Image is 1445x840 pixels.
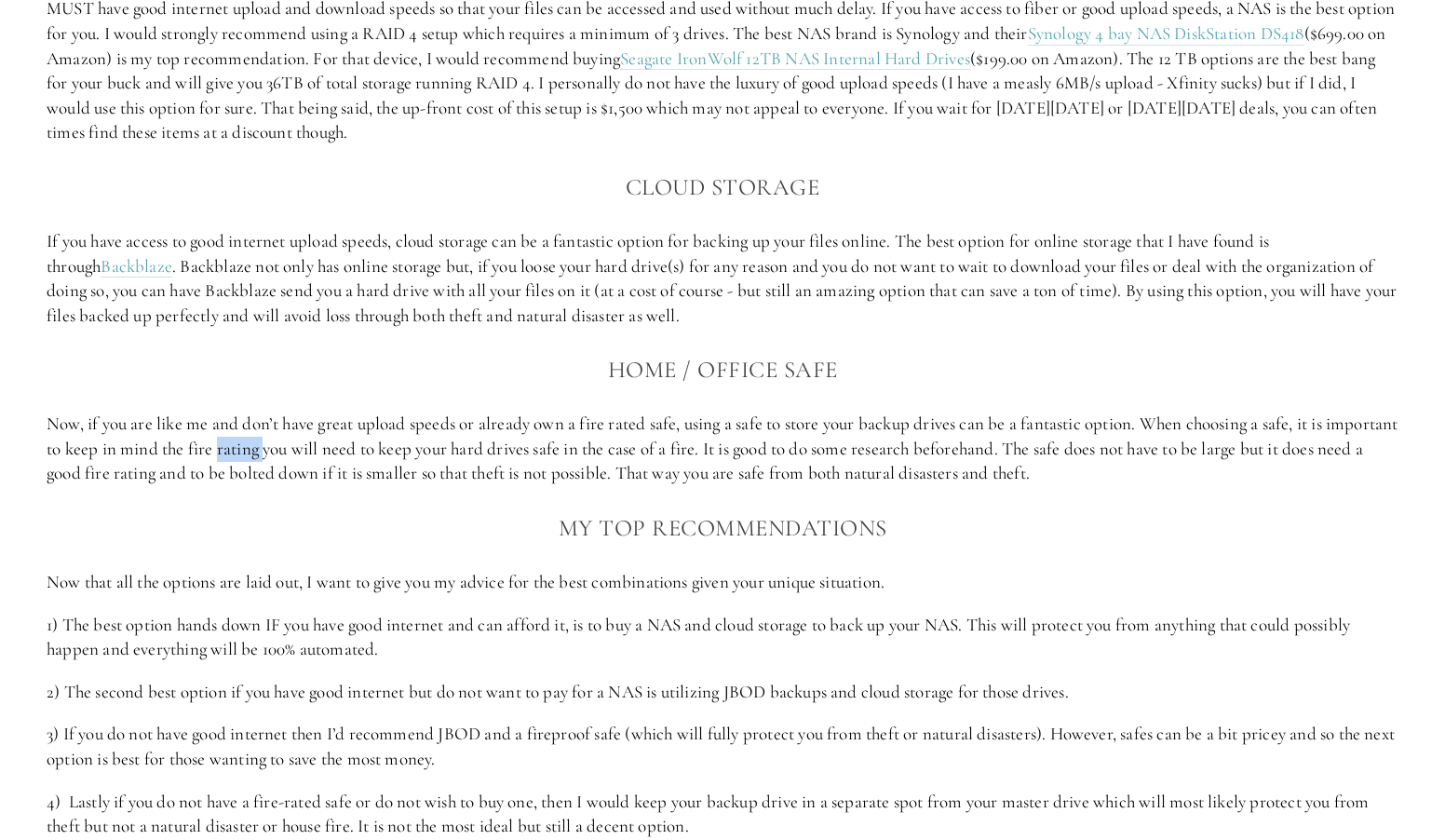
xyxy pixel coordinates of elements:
p: If you have access to good internet upload speeds, cloud storage can be a fantastic option for ba... [47,229,1398,328]
h3: Cloud Storage [47,169,1398,206]
a: Backblaze [101,255,172,278]
p: Now that all the options are laid out, I want to give you my advice for the best combinations giv... [47,570,1398,595]
h3: My Top Recommendations [47,509,1398,547]
a: Synology 4 bay NAS DiskStation DS418 [1028,22,1304,46]
p: 1) The best option hands down IF you have good internet and can afford it, is to buy a NAS and cl... [47,613,1398,662]
h3: Home / Office Safe [47,351,1398,388]
p: 4) Lastly if you do not have a fire-rated safe or do not wish to buy one, then I would keep your ... [47,790,1398,839]
a: Seagate IronWolf 12TB NAS Internal Hard Drives [620,47,970,71]
p: 3) If you do not have good internet then I’d recommend JBOD and a fireproof safe (which will full... [47,722,1398,771]
p: Now, if you are like me and don’t have great upload speeds or already own a fire rated safe, usin... [47,412,1398,486]
p: 2) The second best option if you have good internet but do not want to pay for a NAS is utilizing... [47,680,1398,705]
